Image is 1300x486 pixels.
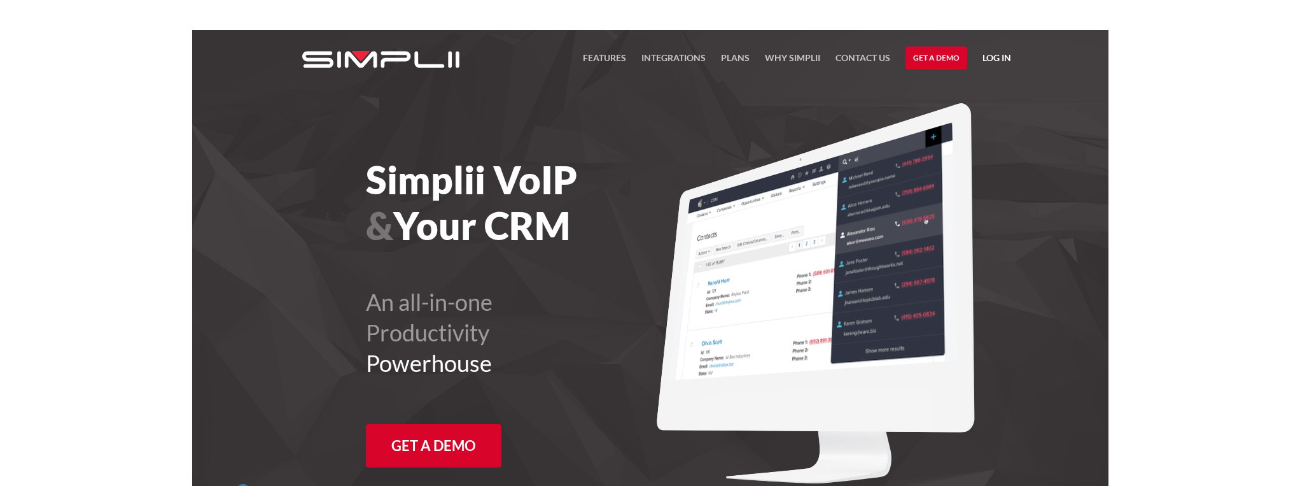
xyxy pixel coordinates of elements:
[835,50,890,73] a: Contact US
[765,50,820,73] a: Why Simplii
[583,50,626,73] a: FEATURES
[366,349,492,377] span: Powerhouse
[982,50,1011,69] a: Log in
[290,30,459,89] a: home
[366,157,720,248] h1: Simplii VoIP Your CRM
[366,203,393,248] span: &
[641,50,706,73] a: Integrations
[366,424,501,468] a: Get a Demo
[721,50,750,73] a: Plans
[366,287,720,378] h2: An all-in-one Productivity
[905,46,967,69] a: Get a Demo
[302,51,459,68] img: Simplii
